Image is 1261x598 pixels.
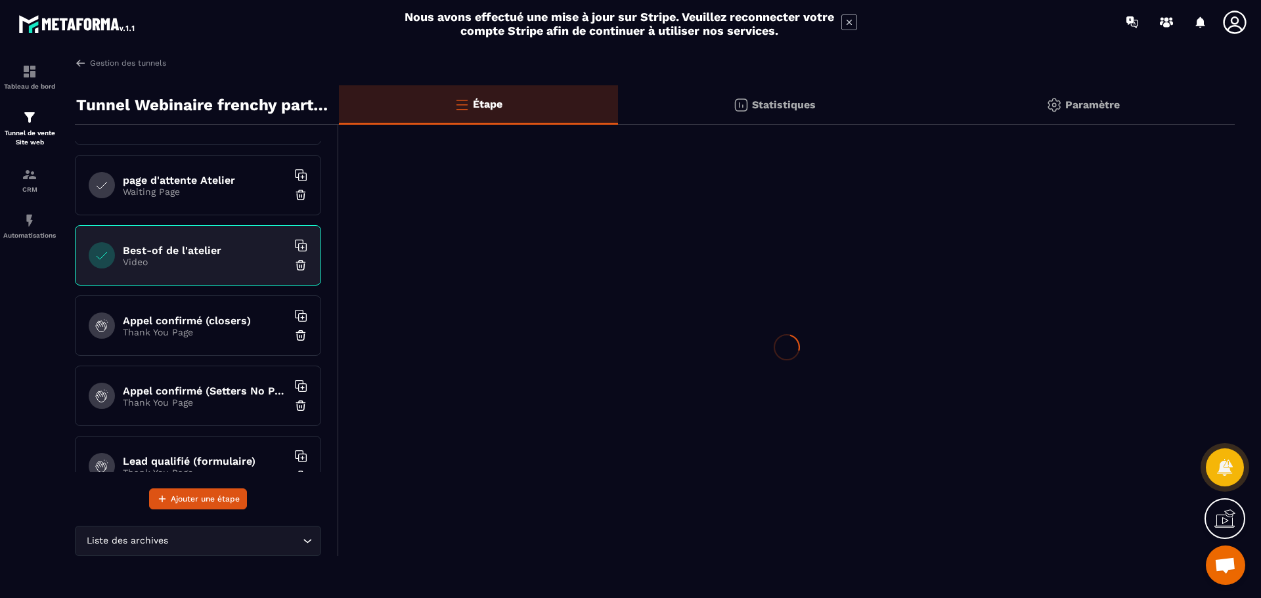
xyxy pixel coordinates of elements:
[3,83,56,90] p: Tableau de bord
[123,327,287,337] p: Thank You Page
[294,469,307,482] img: trash
[123,174,287,186] h6: page d'attente Atelier
[18,12,137,35] img: logo
[733,97,749,113] img: stats.20deebd0.svg
[3,232,56,239] p: Automatisations
[123,467,287,478] p: Thank You Page
[1065,98,1120,111] p: Paramètre
[3,157,56,203] a: formationformationCRM
[3,186,56,193] p: CRM
[752,98,816,111] p: Statistiques
[22,110,37,125] img: formation
[3,203,56,249] a: automationsautomationsAutomatisations
[75,57,87,69] img: arrow
[3,54,56,100] a: formationformationTableau de bord
[294,399,307,412] img: trash
[404,10,835,37] h2: Nous avons effectué une mise à jour sur Stripe. Veuillez reconnecter votre compte Stripe afin de ...
[171,492,240,505] span: Ajouter une étape
[171,534,299,548] input: Search for option
[3,129,56,147] p: Tunnel de vente Site web
[294,188,307,202] img: trash
[294,329,307,342] img: trash
[1206,545,1245,585] div: Open chat
[75,526,321,556] div: Search for option
[123,385,287,397] h6: Appel confirmé (Setters No Pixel/tracking)
[123,314,287,327] h6: Appel confirmé (closers)
[3,100,56,157] a: formationformationTunnel de vente Site web
[83,534,171,548] span: Liste des archives
[473,98,502,110] p: Étape
[1046,97,1062,113] img: setting-gr.5f69749f.svg
[149,488,247,509] button: Ajouter une étape
[123,244,287,257] h6: Best-of de l'atelier
[294,259,307,272] img: trash
[123,186,287,197] p: Waiting Page
[76,92,329,118] p: Tunnel Webinaire frenchy partners
[75,57,166,69] a: Gestion des tunnels
[454,96,470,112] img: bars-o.4a397970.svg
[123,397,287,408] p: Thank You Page
[123,257,287,267] p: Video
[22,167,37,182] img: formation
[22,64,37,79] img: formation
[123,455,287,467] h6: Lead qualifié (formulaire)
[22,213,37,228] img: automations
